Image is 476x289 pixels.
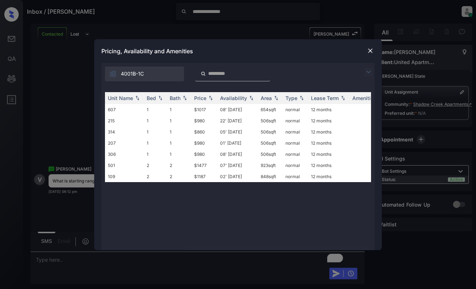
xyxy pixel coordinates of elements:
[367,47,374,54] img: close
[167,126,191,137] td: 1
[283,171,308,182] td: normal
[308,104,349,115] td: 12 months
[105,160,144,171] td: 501
[144,104,167,115] td: 1
[258,104,283,115] td: 654 sqft
[167,137,191,149] td: 1
[217,171,258,182] td: 02' [DATE]
[191,160,217,171] td: $1477
[105,126,144,137] td: 314
[258,115,283,126] td: 506 sqft
[167,171,191,182] td: 2
[147,95,156,101] div: Bed
[167,149,191,160] td: 1
[167,160,191,171] td: 2
[311,95,339,101] div: Lease Term
[308,126,349,137] td: 12 months
[308,115,349,126] td: 12 months
[308,137,349,149] td: 12 months
[144,149,167,160] td: 1
[352,95,376,101] div: Amenities
[308,171,349,182] td: 12 months
[167,104,191,115] td: 1
[283,126,308,137] td: normal
[258,160,283,171] td: 923 sqft
[194,95,206,101] div: Price
[105,149,144,160] td: 306
[283,137,308,149] td: normal
[191,171,217,182] td: $1187
[144,137,167,149] td: 1
[167,115,191,126] td: 1
[217,149,258,160] td: 08' [DATE]
[108,95,133,101] div: Unit Name
[170,95,180,101] div: Bath
[191,137,217,149] td: $980
[217,160,258,171] td: 07' [DATE]
[258,126,283,137] td: 506 sqft
[273,95,280,100] img: sorting
[134,95,141,100] img: sorting
[201,71,206,77] img: icon-zuma
[217,137,258,149] td: 01' [DATE]
[191,149,217,160] td: $980
[109,70,116,77] img: icon-zuma
[105,115,144,126] td: 215
[181,95,188,100] img: sorting
[308,160,349,171] td: 12 months
[283,104,308,115] td: normal
[285,95,297,101] div: Type
[283,115,308,126] td: normal
[105,137,144,149] td: 207
[105,171,144,182] td: 109
[121,70,144,78] span: 4001B-1C
[144,126,167,137] td: 1
[283,160,308,171] td: normal
[144,160,167,171] td: 2
[220,95,247,101] div: Availability
[258,149,283,160] td: 506 sqft
[283,149,308,160] td: normal
[261,95,272,101] div: Area
[94,39,382,63] div: Pricing, Availability and Amenities
[339,95,347,100] img: sorting
[258,137,283,149] td: 506 sqft
[258,171,283,182] td: 848 sqft
[144,115,167,126] td: 1
[308,149,349,160] td: 12 months
[191,126,217,137] td: $860
[191,104,217,115] td: $1017
[217,115,258,126] td: 22' [DATE]
[157,95,164,100] img: sorting
[364,68,373,76] img: icon-zuma
[144,171,167,182] td: 2
[298,95,305,100] img: sorting
[217,104,258,115] td: 08' [DATE]
[248,95,255,100] img: sorting
[207,95,214,100] img: sorting
[191,115,217,126] td: $980
[217,126,258,137] td: 05' [DATE]
[105,104,144,115] td: 607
